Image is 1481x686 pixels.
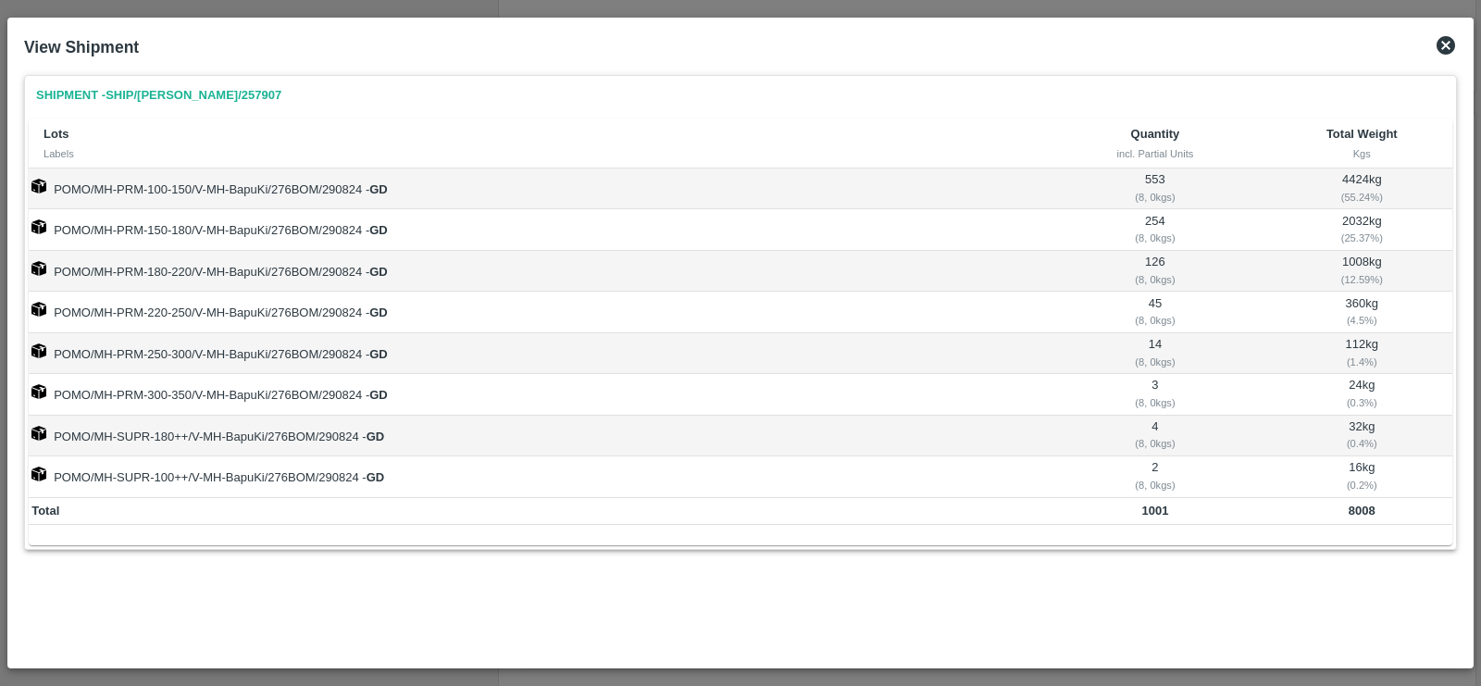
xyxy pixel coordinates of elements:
[44,127,68,141] b: Lots
[31,219,46,234] img: box
[1042,354,1269,370] div: ( 8, 0 kgs)
[1039,292,1271,332] td: 45
[31,261,46,276] img: box
[1275,435,1450,452] div: ( 0.4 %)
[31,384,46,399] img: box
[1275,354,1450,370] div: ( 1.4 %)
[29,209,1039,250] td: POMO/MH-PRM-150-180/V-MH-BapuKi/276BOM/290824 -
[1275,189,1450,206] div: ( 55.24 %)
[367,470,385,484] strong: GD
[29,333,1039,374] td: POMO/MH-PRM-250-300/V-MH-BapuKi/276BOM/290824 -
[369,306,388,319] strong: GD
[1275,312,1450,329] div: ( 4.5 %)
[1287,145,1437,162] div: Kgs
[1042,312,1269,329] div: ( 8, 0 kgs)
[369,347,388,361] strong: GD
[1053,145,1256,162] div: incl. Partial Units
[31,504,59,518] b: Total
[367,430,385,443] strong: GD
[369,182,388,196] strong: GD
[31,343,46,358] img: box
[1039,168,1271,209] td: 553
[1039,416,1271,456] td: 4
[29,456,1039,497] td: POMO/MH-SUPR-100++/V-MH-BapuKi/276BOM/290824 -
[29,416,1039,456] td: POMO/MH-SUPR-180++/V-MH-BapuKi/276BOM/290824 -
[1272,416,1452,456] td: 32 kg
[31,302,46,317] img: box
[1131,127,1180,141] b: Quantity
[1039,209,1271,250] td: 254
[369,223,388,237] strong: GD
[1272,251,1452,292] td: 1008 kg
[29,80,289,112] a: Shipment -SHIP/[PERSON_NAME]/257907
[1042,435,1269,452] div: ( 8, 0 kgs)
[1272,333,1452,374] td: 112 kg
[1275,394,1450,411] div: ( 0.3 %)
[1272,456,1452,497] td: 16 kg
[1272,374,1452,415] td: 24 kg
[1039,333,1271,374] td: 14
[1042,394,1269,411] div: ( 8, 0 kgs)
[29,374,1039,415] td: POMO/MH-PRM-300-350/V-MH-BapuKi/276BOM/290824 -
[44,145,1024,162] div: Labels
[24,38,139,56] b: View Shipment
[31,467,46,481] img: box
[31,426,46,441] img: box
[1275,230,1450,246] div: ( 25.37 %)
[31,179,46,193] img: box
[1039,374,1271,415] td: 3
[1042,477,1269,493] div: ( 8, 0 kgs)
[1275,271,1450,288] div: ( 12.59 %)
[29,292,1039,332] td: POMO/MH-PRM-220-250/V-MH-BapuKi/276BOM/290824 -
[1042,271,1269,288] div: ( 8, 0 kgs)
[1042,189,1269,206] div: ( 8, 0 kgs)
[1042,230,1269,246] div: ( 8, 0 kgs)
[29,251,1039,292] td: POMO/MH-PRM-180-220/V-MH-BapuKi/276BOM/290824 -
[1039,456,1271,497] td: 2
[1039,251,1271,292] td: 126
[369,388,388,402] strong: GD
[369,265,388,279] strong: GD
[1272,209,1452,250] td: 2032 kg
[1272,168,1452,209] td: 4424 kg
[1326,127,1398,141] b: Total Weight
[1275,477,1450,493] div: ( 0.2 %)
[1272,292,1452,332] td: 360 kg
[1141,504,1168,518] b: 1001
[29,168,1039,209] td: POMO/MH-PRM-100-150/V-MH-BapuKi/276BOM/290824 -
[1349,504,1375,518] b: 8008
